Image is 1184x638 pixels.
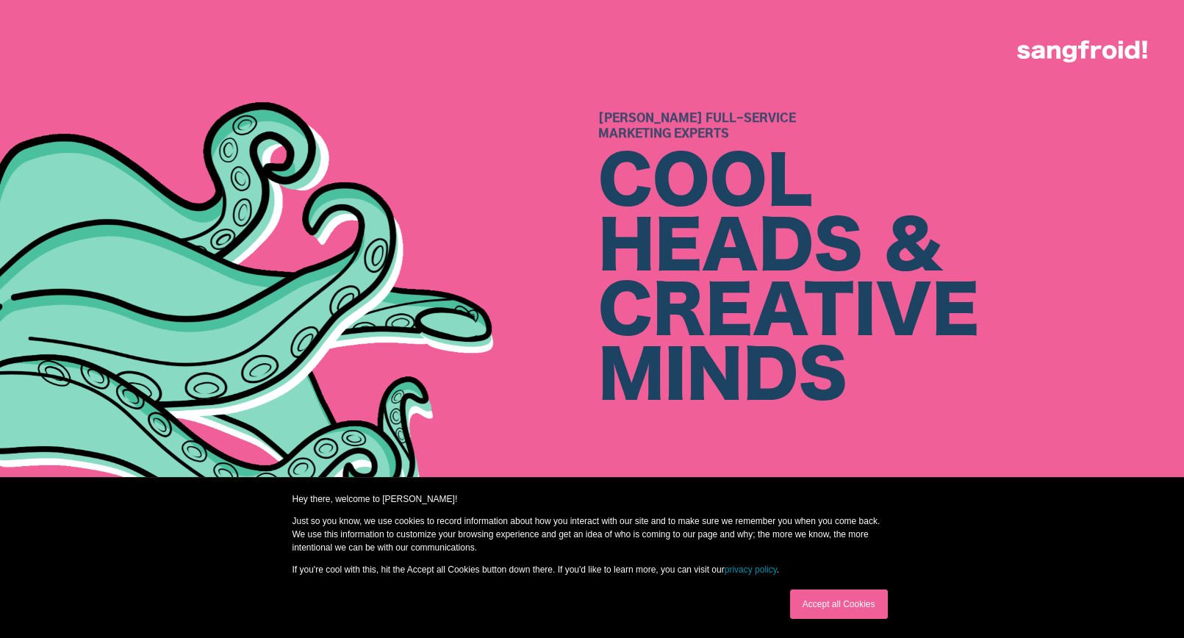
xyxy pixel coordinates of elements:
[725,564,777,575] a: privacy policy
[293,515,892,554] p: Just so you know, we use cookies to record information about how you interact with our site and t...
[1017,40,1147,62] img: logo
[790,589,888,619] a: Accept all Cookies
[293,563,892,576] p: If you're cool with this, hit the Accept all Cookies button down there. If you'd like to learn mo...
[293,492,892,506] p: Hey there, welcome to [PERSON_NAME]!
